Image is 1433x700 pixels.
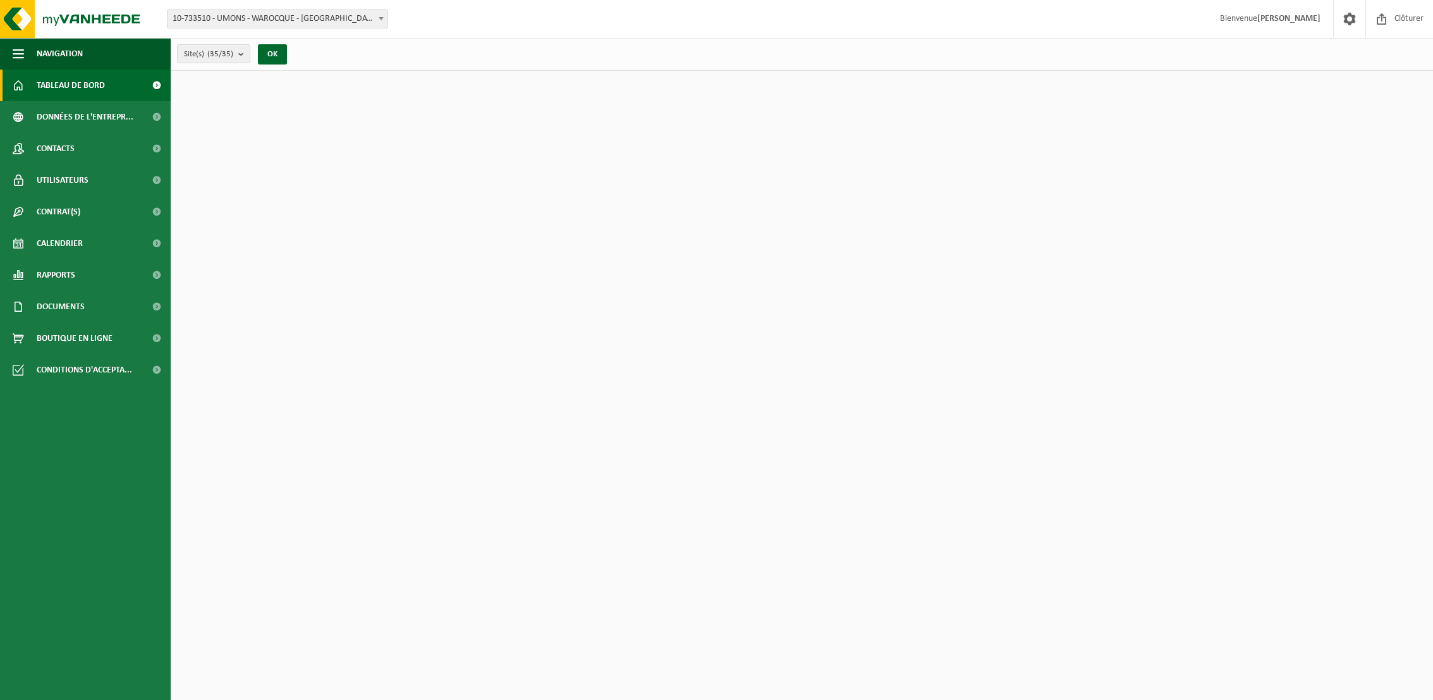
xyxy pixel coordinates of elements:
span: Calendrier [37,228,83,259]
span: Rapports [37,259,75,291]
span: Contacts [37,133,75,164]
span: Conditions d'accepta... [37,354,132,386]
button: OK [258,44,287,64]
span: Site(s) [184,45,233,64]
span: Données de l'entrepr... [37,101,133,133]
span: Documents [37,291,85,322]
button: Site(s)(35/35) [177,44,250,63]
span: 10-733510 - UMONS - WAROCQUE - MONS [168,10,387,28]
span: 10-733510 - UMONS - WAROCQUE - MONS [167,9,388,28]
span: Tableau de bord [37,70,105,101]
span: Contrat(s) [37,196,80,228]
span: Utilisateurs [37,164,88,196]
span: Boutique en ligne [37,322,113,354]
strong: [PERSON_NAME] [1257,14,1320,23]
span: Navigation [37,38,83,70]
count: (35/35) [207,50,233,58]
